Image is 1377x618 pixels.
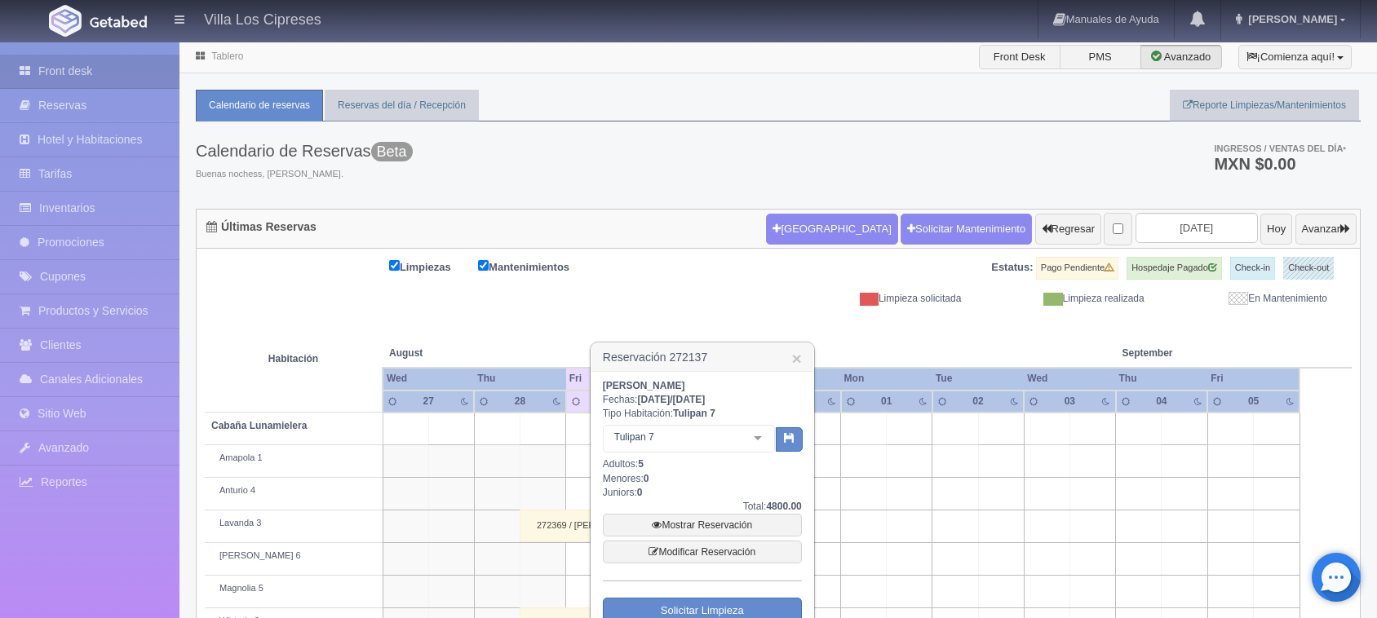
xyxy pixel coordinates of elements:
a: Tablero [211,51,243,62]
a: Reservas del día / Recepción [325,90,479,121]
h4: Villa Los Cipreses [204,8,321,29]
div: 04 [1148,395,1176,408]
div: Lavanda 3 [211,517,376,530]
div: 27 [414,395,442,408]
div: 02 [964,395,992,408]
button: Avanzar [1295,214,1357,245]
div: Limpieza solicitada [790,292,973,306]
label: Check-in [1230,257,1275,280]
th: Mon [841,368,932,390]
span: Tulipan 7 [610,429,742,445]
span: [DATE] [637,394,670,405]
input: Limpiezas [389,260,400,271]
label: Mantenimientos [478,257,594,276]
a: Reporte Limpiezas/Mantenimientos [1170,90,1359,121]
span: September [1122,347,1294,360]
th: Wed [1024,368,1115,390]
th: Fri [1207,368,1300,390]
h3: MXN $0.00 [1214,156,1346,172]
th: Wed [383,368,474,390]
button: Hoy [1260,214,1292,245]
th: Thu [1116,368,1208,390]
div: Anturio 4 [211,484,376,497]
a: × [792,350,802,367]
th: Tue [932,368,1024,390]
b: 5 [638,458,644,470]
th: Fri [566,368,658,390]
div: Amapola 1 [211,452,376,465]
span: Ingresos / Ventas del día [1214,143,1346,153]
div: 28 [506,395,534,408]
div: Total: [603,500,802,514]
b: 0 [637,487,643,498]
div: 03 [1056,395,1083,408]
label: Avanzado [1140,45,1222,69]
div: En Mantenimiento [1157,292,1339,306]
button: Regresar [1035,214,1101,245]
b: Tulipan 7 [673,408,715,419]
button: ¡Comienza aquí! [1238,45,1352,69]
div: Limpieza realizada [973,292,1156,306]
div: 01 [873,395,901,408]
button: [GEOGRAPHIC_DATA] [766,214,897,245]
label: Hospedaje Pagado [1127,257,1222,280]
h3: Calendario de Reservas [196,142,413,160]
b: Cabaña Lunamielera [211,420,307,431]
div: 272369 / [PERSON_NAME] tour [520,510,701,542]
a: Modificar Reservación [603,541,802,563]
b: 0 [644,473,649,484]
label: Pago Pendiente [1036,257,1118,280]
a: Calendario de reservas [196,90,323,121]
label: PMS [1060,45,1141,69]
b: [PERSON_NAME] [603,380,685,391]
span: [DATE] [673,394,706,405]
div: 05 [1239,395,1267,408]
span: [PERSON_NAME] [1244,13,1337,25]
img: Getabed [90,15,147,28]
a: Solicitar Mantenimiento [901,214,1032,245]
div: [PERSON_NAME] 6 [211,550,376,563]
label: Check-out [1283,257,1334,280]
span: Buenas nochess, [PERSON_NAME]. [196,168,413,181]
div: Magnolia 5 [211,582,376,595]
label: Limpiezas [389,257,476,276]
a: Mostrar Reservación [603,514,802,536]
b: 4800.00 [766,501,801,512]
span: Beta [371,142,413,161]
th: Thu [474,368,565,390]
input: Mantenimientos [478,260,489,271]
h4: Últimas Reservas [206,221,317,233]
label: Estatus: [991,260,1033,276]
span: August [389,347,560,360]
label: Front Desk [979,45,1060,69]
h3: Reservación 272137 [591,343,813,372]
b: / [637,394,705,405]
img: Getabed [49,5,82,37]
strong: Habitación [268,353,318,364]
